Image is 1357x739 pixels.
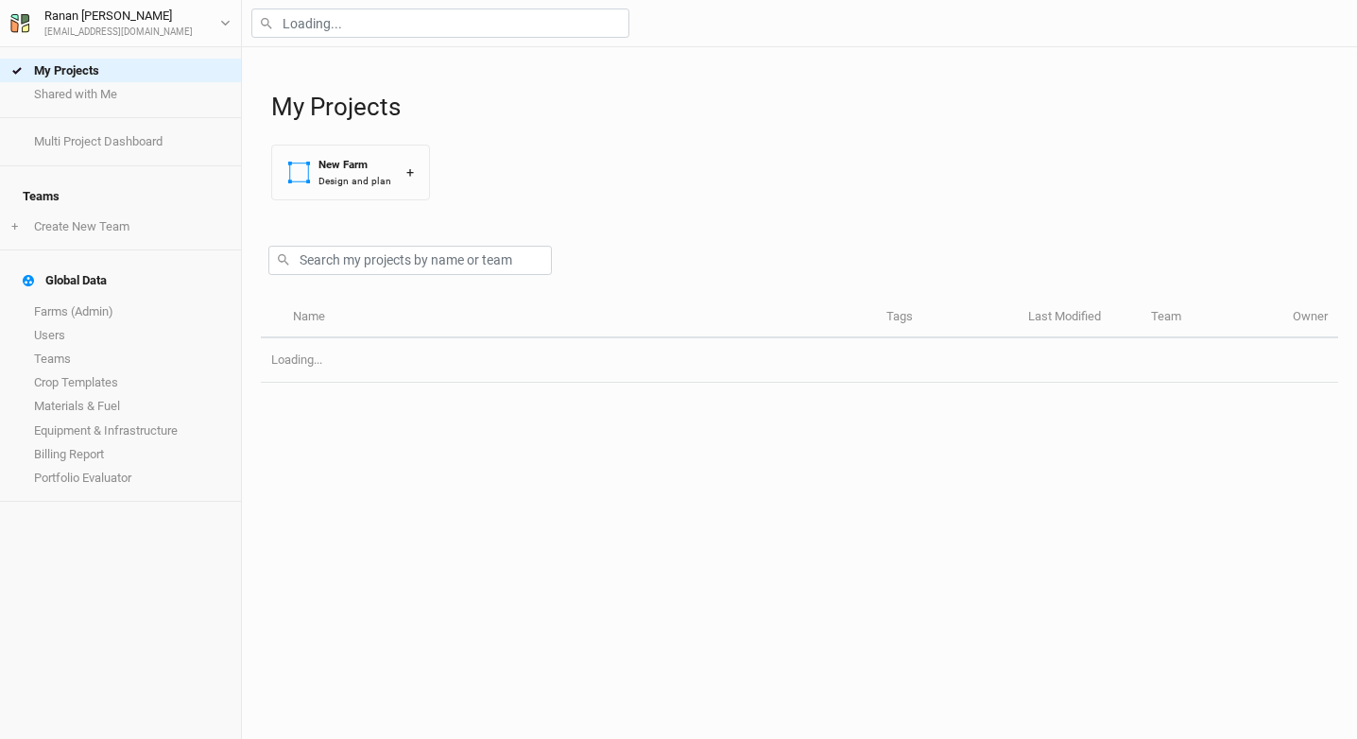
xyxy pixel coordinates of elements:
td: Loading... [261,338,1338,383]
th: Team [1141,298,1282,338]
button: New FarmDesign and plan+ [271,145,430,200]
button: Ranan [PERSON_NAME][EMAIL_ADDRESS][DOMAIN_NAME] [9,6,232,40]
th: Name [282,298,875,338]
th: Owner [1282,298,1338,338]
h4: Teams [11,178,230,215]
h1: My Projects [271,93,1338,122]
div: Global Data [23,273,107,288]
input: Search my projects by name or team [268,246,552,275]
div: New Farm [318,157,391,173]
div: Design and plan [318,174,391,188]
span: + [11,219,18,234]
input: Loading... [251,9,629,38]
th: Tags [876,298,1018,338]
div: [EMAIL_ADDRESS][DOMAIN_NAME] [44,26,193,40]
div: + [406,163,414,182]
div: Ranan [PERSON_NAME] [44,7,193,26]
th: Last Modified [1018,298,1141,338]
